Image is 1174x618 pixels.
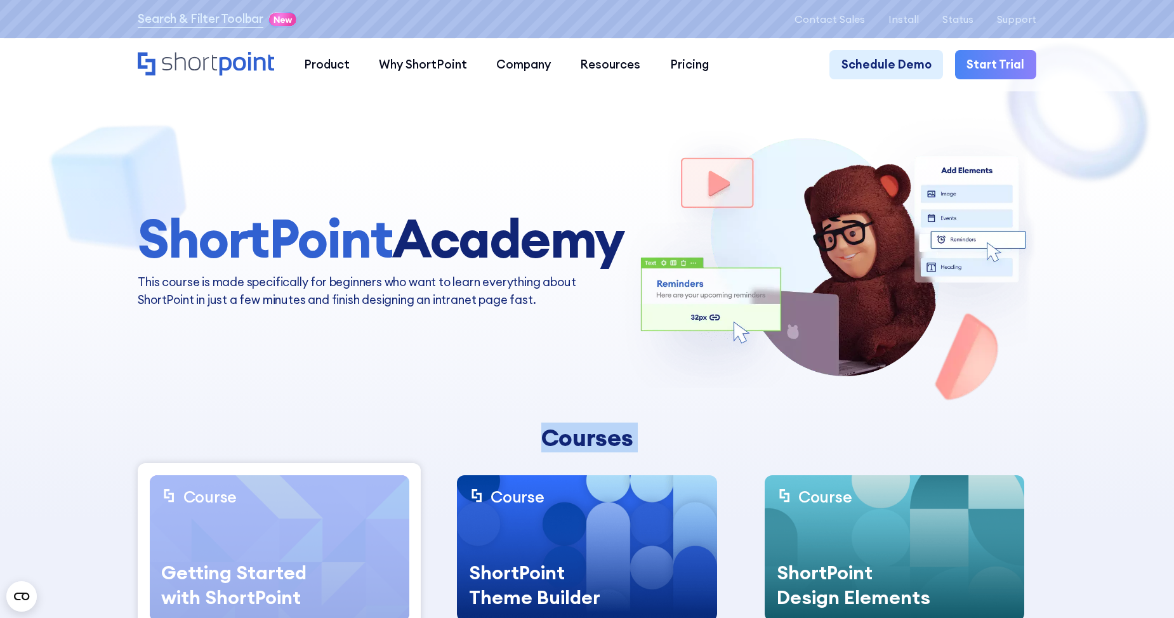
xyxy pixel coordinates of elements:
[942,13,973,25] a: Status
[565,50,655,79] a: Resources
[349,424,825,452] div: Courses
[304,56,350,74] div: Product
[656,50,723,79] a: Pricing
[289,50,364,79] a: Product
[829,50,943,79] a: Schedule Demo
[491,487,544,507] div: Course
[946,471,1174,618] iframe: Chat Widget
[138,205,392,272] span: ShortPoint
[364,50,482,79] a: Why ShortPoint
[138,10,263,28] a: Search & Filter Toolbar
[183,487,237,507] div: Course
[795,13,865,25] a: Contact Sales
[138,209,624,268] h1: Academy
[482,50,565,79] a: Company
[670,56,709,74] div: Pricing
[888,13,919,25] a: Install
[580,56,640,74] div: Resources
[798,487,852,507] div: Course
[379,56,467,74] div: Why ShortPoint
[496,56,551,74] div: Company
[138,273,624,309] p: This course is made specifically for beginners who want to learn everything about ShortPoint in j...
[997,13,1036,25] a: Support
[6,581,37,612] button: Open CMP widget
[955,50,1036,79] a: Start Trial
[138,52,274,77] a: Home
